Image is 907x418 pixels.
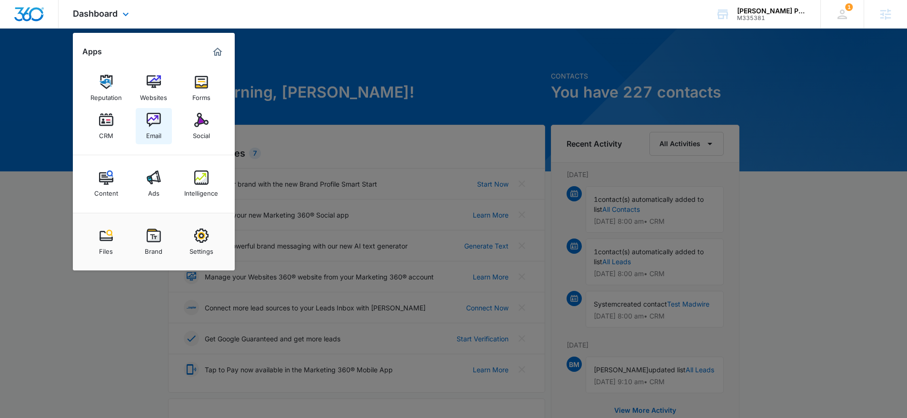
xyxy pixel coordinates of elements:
[99,127,113,139] div: CRM
[148,185,159,197] div: Ads
[183,108,219,144] a: Social
[737,15,807,21] div: account id
[184,185,218,197] div: Intelligence
[136,166,172,202] a: Ads
[193,127,210,139] div: Social
[737,7,807,15] div: account name
[192,89,210,101] div: Forms
[88,108,124,144] a: CRM
[146,127,161,139] div: Email
[99,243,113,255] div: Files
[210,44,225,60] a: Marketing 360® Dashboard
[90,89,122,101] div: Reputation
[845,3,853,11] div: notifications count
[136,108,172,144] a: Email
[73,9,118,19] span: Dashboard
[183,166,219,202] a: Intelligence
[136,224,172,260] a: Brand
[189,243,213,255] div: Settings
[183,224,219,260] a: Settings
[88,166,124,202] a: Content
[88,224,124,260] a: Files
[94,185,118,197] div: Content
[82,47,102,56] h2: Apps
[140,89,167,101] div: Websites
[88,70,124,106] a: Reputation
[183,70,219,106] a: Forms
[845,3,853,11] span: 1
[136,70,172,106] a: Websites
[145,243,162,255] div: Brand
